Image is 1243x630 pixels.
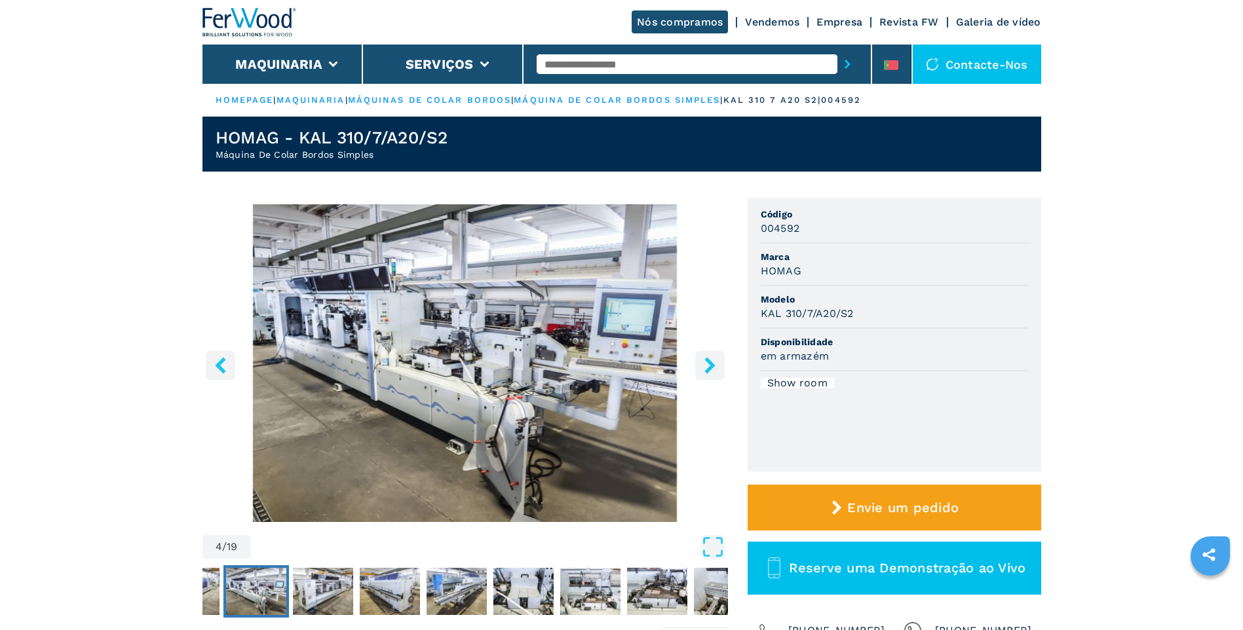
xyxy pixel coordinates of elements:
[273,95,276,105] span: |
[913,45,1041,84] div: Contacte-nos
[254,535,725,559] button: Open Fullscreen
[345,95,348,105] span: |
[348,95,511,105] a: máquinas de colar bordos
[926,58,939,71] img: Contacte-nos
[357,565,423,618] button: Go to Slide 6
[748,542,1041,595] button: Reserve uma Demonstração ao Vivo
[406,56,474,72] button: Serviços
[879,16,939,28] a: Revista FW
[761,221,800,236] h3: 004592
[761,250,1028,263] span: Marca
[90,565,615,618] nav: Thumbnail Navigation
[761,306,854,321] h3: KAL 310/7/A20/S2
[761,378,834,388] div: Show room
[202,204,728,522] div: Go to Slide 4
[491,565,556,618] button: Go to Slide 8
[206,350,235,380] button: left-button
[216,542,222,552] span: 4
[223,565,289,618] button: Go to Slide 4
[761,263,801,278] h3: HOMAG
[222,542,227,552] span: /
[956,16,1041,28] a: Galeria de vídeo
[1193,538,1225,571] a: sharethis
[720,95,723,105] span: |
[748,485,1041,530] button: Envie um pedido
[627,568,687,615] img: 1ec065da1401091493033dac48f1a289
[202,204,728,522] img: Máquina De Colar Bordos Simples HOMAG KAL 310/7/A20/S2
[226,568,286,615] img: cc56fed804b88e60febda5536e0b5ead
[560,568,621,615] img: 598678b191cb66e6e85d53679fff3a6f
[745,16,799,28] a: Vendemos
[277,95,345,105] a: maquinaria
[723,94,822,106] p: kal 310 7 a20 s2 |
[632,10,728,33] a: Nós compramos
[360,568,420,615] img: 06774428d43111e2b247d0b3bed0d7c7
[816,16,862,28] a: Empresa
[821,94,861,106] p: 004592
[837,49,858,79] button: submit-button
[493,568,554,615] img: 091042b690a7499d4e034ce4bf5ad393
[761,335,1028,348] span: Disponibilidade
[691,565,757,618] button: Go to Slide 11
[511,95,514,105] span: |
[761,348,830,363] h3: em armazém
[293,568,353,615] img: fe942e9f6330147a1bd833ff9482d5e7
[427,568,487,615] img: fe1fc93bd5a2f328ef5130f24252088d
[558,565,623,618] button: Go to Slide 9
[695,350,725,380] button: right-button
[847,500,959,515] span: Envie um pedido
[424,565,489,618] button: Go to Slide 7
[1187,571,1233,620] iframe: Chat
[789,560,1025,576] span: Reserve uma Demonstração ao Vivo
[761,208,1028,221] span: Código
[624,565,690,618] button: Go to Slide 10
[694,568,754,615] img: 0da32e8ae7a4a707882beeab5e58dda2
[514,95,720,105] a: máquina de colar bordos simples
[202,8,297,37] img: Ferwood
[216,127,448,148] h1: HOMAG - KAL 310/7/A20/S2
[227,542,238,552] span: 19
[290,565,356,618] button: Go to Slide 5
[216,148,448,161] h2: Máquina De Colar Bordos Simples
[235,56,322,72] button: Maquinaria
[761,293,1028,306] span: Modelo
[216,95,274,105] a: HOMEPAGE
